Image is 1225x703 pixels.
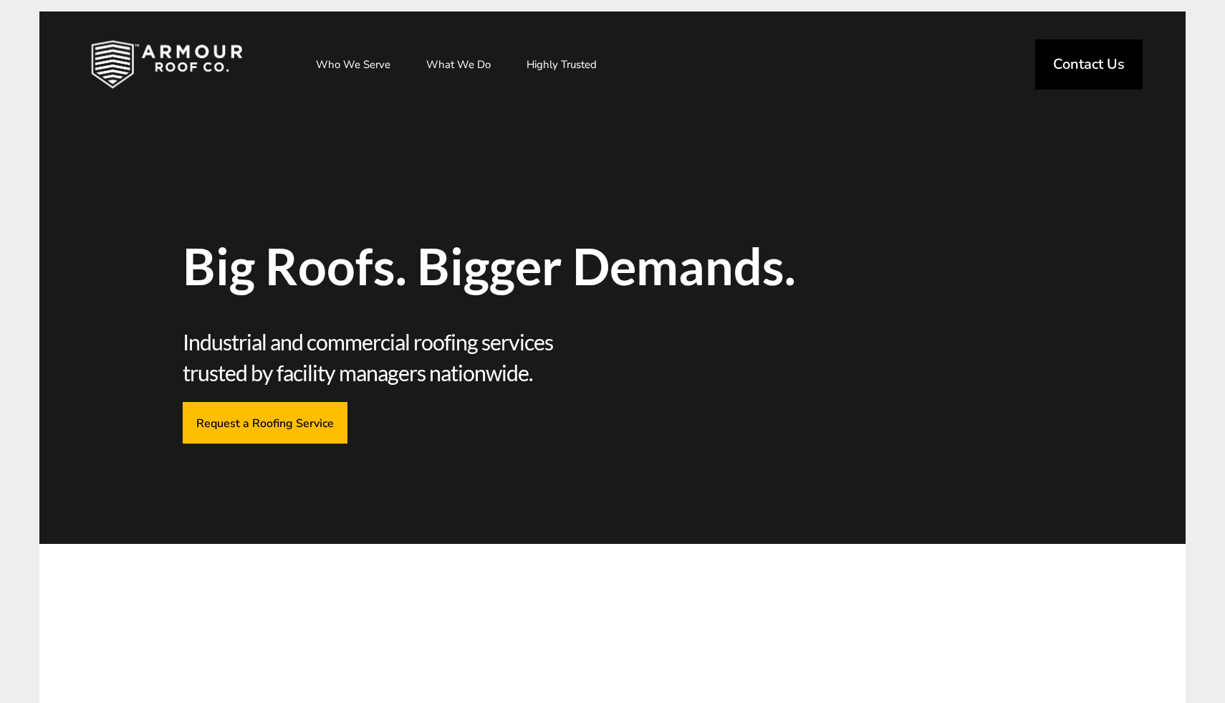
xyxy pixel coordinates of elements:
[1053,57,1125,72] span: Contact Us
[183,327,607,388] span: Industrial and commercial roofing services trusted by facility managers nationwide.
[512,47,611,82] a: Highly Trusted
[412,47,505,82] a: What We Do
[183,241,820,291] span: Big Roofs. Bigger Demands.
[1035,39,1143,90] a: Contact Us
[68,29,266,100] img: Industrial and Commercial Roofing Company | Armour Roof Co.
[196,416,334,429] span: Request a Roofing Service
[183,402,347,443] a: Request a Roofing Service
[302,47,405,82] a: Who We Serve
